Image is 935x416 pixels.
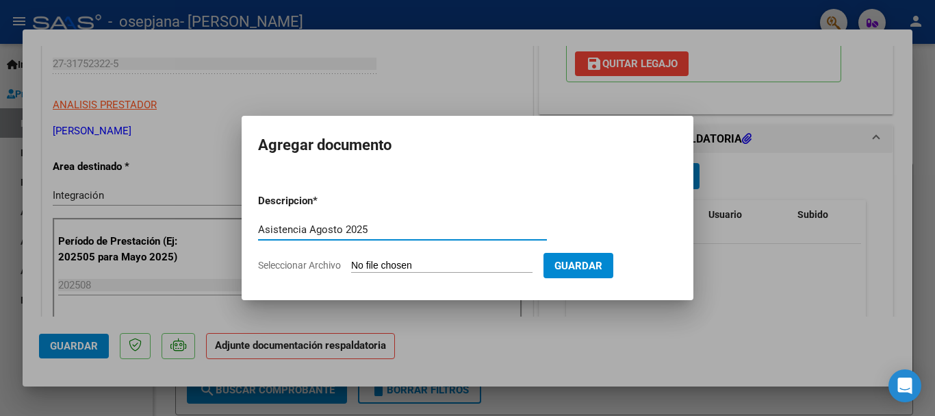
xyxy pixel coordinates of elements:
span: Guardar [554,260,602,272]
button: Guardar [543,253,613,278]
span: Seleccionar Archivo [258,260,341,271]
h2: Agregar documento [258,132,677,158]
div: Open Intercom Messenger [888,369,921,402]
p: Descripcion [258,193,384,209]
